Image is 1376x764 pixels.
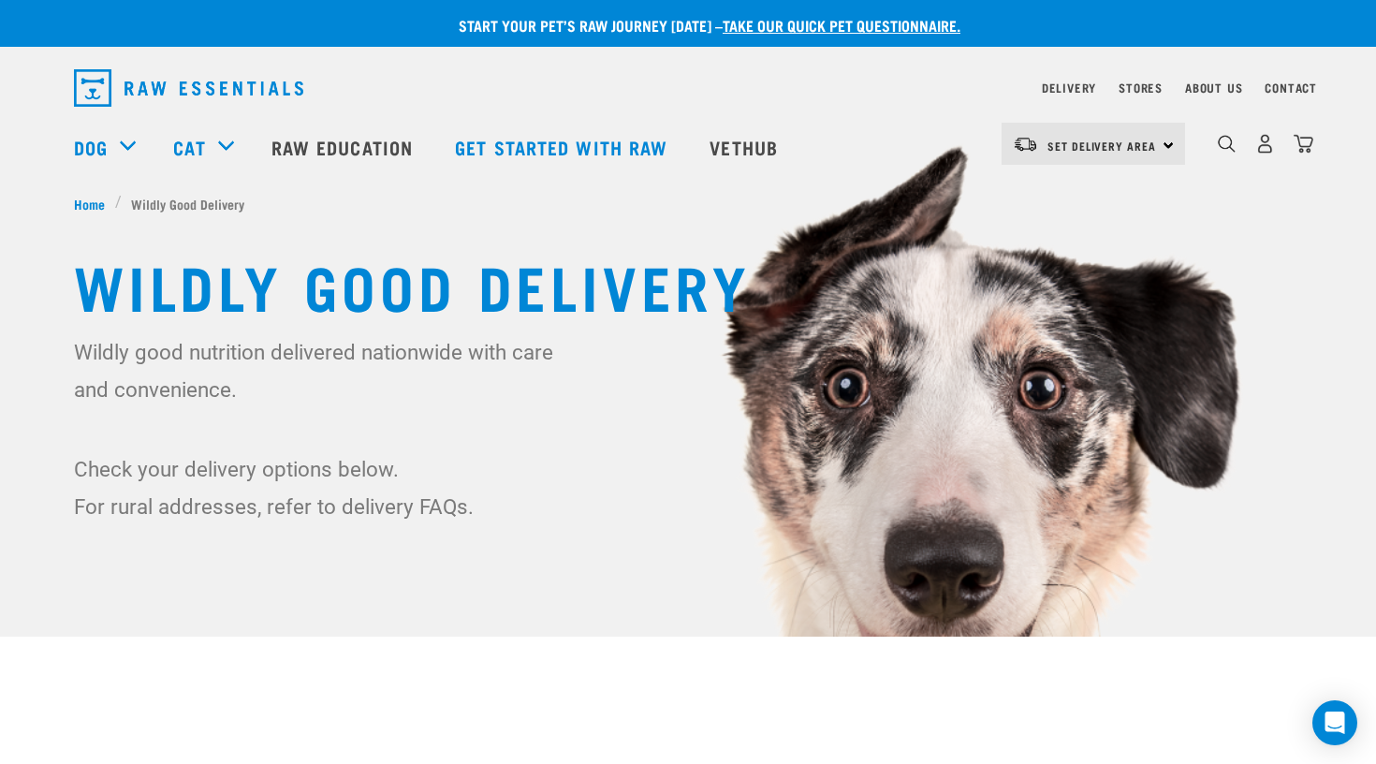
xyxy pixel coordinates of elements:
[1042,84,1096,91] a: Delivery
[74,69,303,107] img: Raw Essentials Logo
[1255,134,1275,154] img: user.png
[723,21,960,29] a: take our quick pet questionnaire.
[74,194,115,213] a: Home
[74,133,108,161] a: Dog
[253,110,436,184] a: Raw Education
[1013,136,1038,153] img: van-moving.png
[74,194,1302,213] nav: breadcrumbs
[1312,700,1357,745] div: Open Intercom Messenger
[74,194,105,213] span: Home
[1047,142,1156,149] span: Set Delivery Area
[59,62,1317,114] nav: dropdown navigation
[74,251,1302,318] h1: Wildly Good Delivery
[1265,84,1317,91] a: Contact
[1218,135,1236,153] img: home-icon-1@2x.png
[1185,84,1242,91] a: About Us
[74,450,565,525] p: Check your delivery options below. For rural addresses, refer to delivery FAQs.
[691,110,801,184] a: Vethub
[74,333,565,408] p: Wildly good nutrition delivered nationwide with care and convenience.
[173,133,205,161] a: Cat
[436,110,691,184] a: Get started with Raw
[1294,134,1313,154] img: home-icon@2x.png
[1119,84,1163,91] a: Stores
